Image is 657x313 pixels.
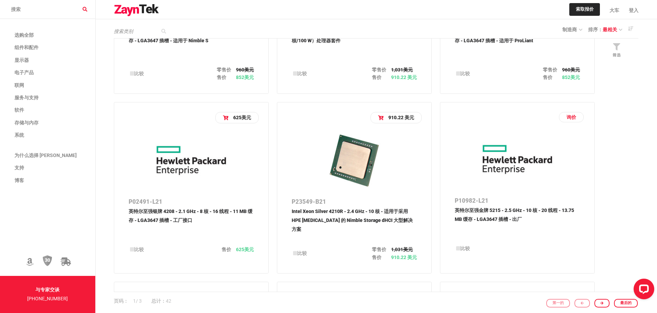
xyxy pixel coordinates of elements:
[576,7,594,12] font: 索取报价
[14,107,24,113] font: 软件
[166,298,171,304] font: 42
[14,70,34,75] font: 电子产品
[233,115,251,120] font: 625美元
[14,153,77,158] font: 为什么选择 [PERSON_NAME]
[217,67,231,72] font: 零售价
[562,75,580,80] font: 852美元
[136,298,142,304] font: / 3
[391,67,413,72] font: 1,031美元
[114,298,128,304] font: 页码：
[605,2,624,19] a: 大车
[629,8,638,13] font: 登入
[14,82,24,88] font: 联网
[460,71,470,76] font: 比较
[14,32,34,38] font: 选购全部
[129,209,252,223] font: 英特尔至强银牌 4208 - 2.1 GHz - 8 核 - 16 线程 - 11 MB 缓存 - LGA3647 插槽 - 工厂接口
[372,255,381,260] font: 售价
[129,17,254,61] a: P02491-B21英特尔至强银牌 4208 - 2.1 GHz - 8 核 - 16 线程 - 11 MB 缓存 - LGA3647 插槽 - 适用于 Nimble S
[43,255,52,267] img: 30天退货政策
[569,3,600,16] a: 索取报价
[391,75,417,80] font: 910.22 美元
[588,26,603,32] font: 排序：
[316,132,393,189] img: P23549-B21 -- Intel Xeon Silver 4210R - 2.4 GHz - 10-core - for Nimble Storage dHCI Large Solutio...
[134,247,144,252] font: 比较
[236,67,254,72] font: 960美元
[292,209,413,232] font: Intel Xeon Silver 4210R - 2.4 GHz - 10 核 - 适用于采用 HPE [MEDICAL_DATA] 的 Nimble Storage dHCI 大型解决方案
[14,57,29,63] font: 显示器
[114,27,169,35] input: 搜索类别
[455,208,574,222] font: 英特尔至强金牌 5215 - 2.5 GHz - 10 核 - 20 线程 - 13.75 MB 缓存 - LGA3647 插槽 - 出厂
[14,120,39,125] font: 存储与内存
[562,26,577,32] font: 制造商
[620,301,632,305] font: 最后的
[543,75,552,80] font: 售价
[455,195,580,240] a: P10982-L21英特尔至强金牌 5215 - 2.5 GHz - 10 核 - 20 线程 - 13.75 MB 缓存 - LGA3647 插槽 - 出厂
[603,26,617,32] font: 最相关
[292,197,417,241] a: P23549-B21Intel Xeon Silver 4210R - 2.4 GHz - 10 核 - 适用于采用 HPE [MEDICAL_DATA] 的 Nimble Storage dH...
[292,198,326,205] font: P23549-B21
[297,250,307,256] font: 比较
[129,29,252,43] font: 英特尔至强银牌 4208 - 2.1 GHz - 8 核 - 16 线程 - 11 MB 缓存 - LGA3647 插槽 - 适用于 Nimble S
[14,132,24,138] font: 系统
[455,197,488,204] font: P10982-L21
[372,67,386,72] font: 零售价
[372,247,386,252] font: 零售价
[35,287,60,292] font: 与专家交谈
[297,71,307,76] font: 比较
[129,198,162,205] font: P02491-L21
[114,4,159,16] img: 标识
[129,197,254,241] a: P02491-L21英特尔至强银牌 4208 - 2.1 GHz - 8 核 - 16 线程 - 11 MB 缓存 - LGA3647 插槽 - 工厂接口
[372,75,381,80] font: 售价
[151,298,166,304] font: 总计：
[236,247,254,252] font: 625美元
[388,115,414,120] font: 910.22 美元
[14,165,24,170] font: 支持
[622,24,639,33] a: 降序
[153,132,230,189] img: P02491-L21 -- HPE DL380 Gen10 Xeon-S 4208 FI
[217,75,226,80] font: 售价
[236,75,254,80] font: 852美元
[460,246,470,251] font: 比较
[27,296,68,301] a: [PHONE_NUMBER]
[14,45,39,50] font: 组件和配件
[567,114,576,120] font: 询价
[479,131,556,188] img: P10982-L21 -- HPE ML110 GEN10 INTEL XEON-GOL
[543,67,557,72] font: 零售价
[133,298,136,304] font: 1
[613,53,621,57] font: 筛选
[391,247,413,252] font: 1,031美元
[455,17,580,61] a: P10938-B21英特尔至强银牌 4208 - 2.1 GHz - 8 核 - 16 线程 - 11 MB 缓存 - LGA3647 插槽 - 适用于 ProLiant
[292,29,414,43] font: HPE DL380 Gen10 Intel Xeon-Silver 4210R（2.4 GHz/10 核/100 W）处理器套件
[292,17,417,61] a: P23549-L21HPE DL380 Gen10 Intel Xeon-Silver 4210R（2.4 GHz/10 核/100 W）处理器套件
[14,178,24,183] font: 博客
[610,8,619,13] font: 大车
[391,255,417,260] font: 910.22 美元
[134,71,144,76] font: 比较
[14,95,39,100] font: 服务与支持
[628,276,657,305] iframe: LiveChat 聊天小部件
[455,29,579,43] font: 英特尔至强银牌 4208 - 2.1 GHz - 8 核 - 16 线程 - 11 MB 缓存 - LGA3647 插槽 - 适用于 ProLiant
[222,247,231,252] font: 售价
[562,67,580,72] font: 960美元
